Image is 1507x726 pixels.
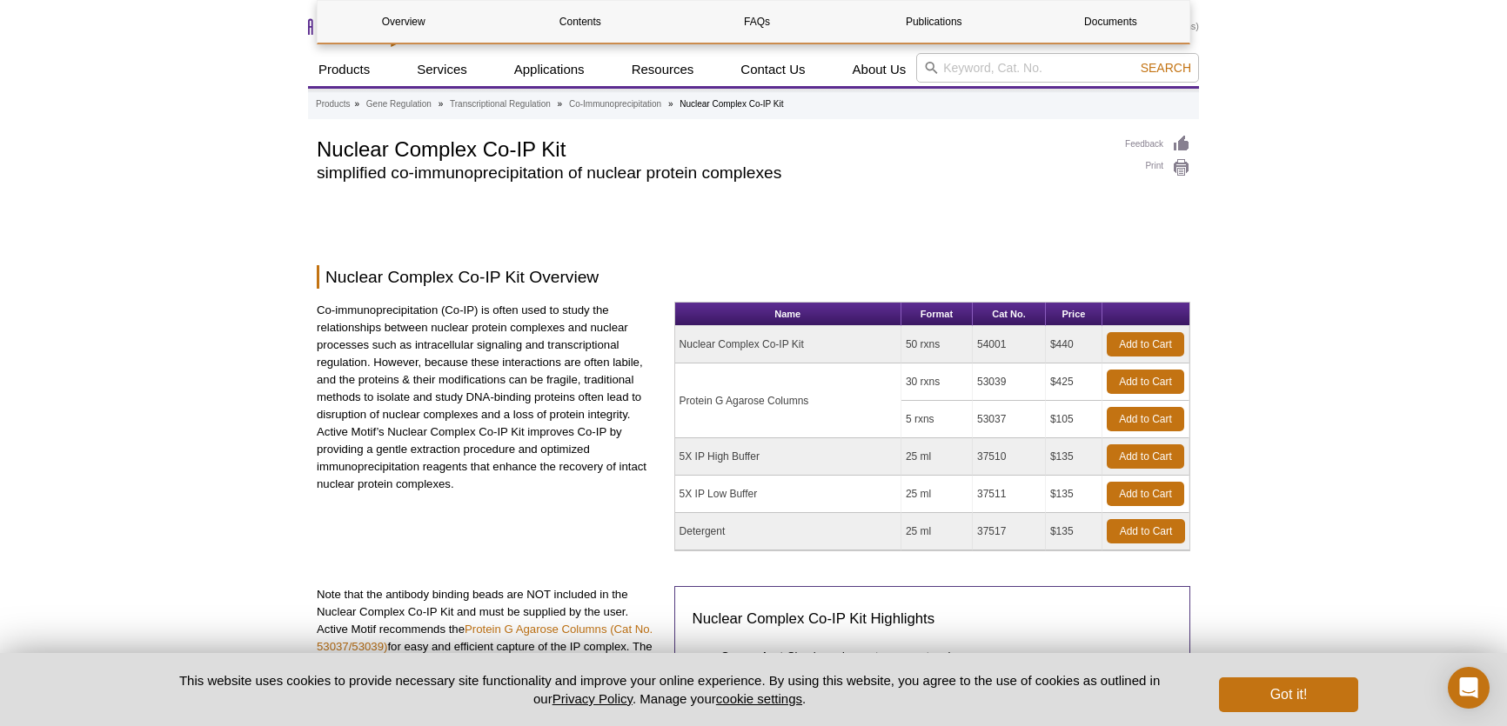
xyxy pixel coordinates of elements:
a: Add to Cart [1107,444,1184,469]
td: 5 rxns [901,401,973,438]
a: Add to Cart [1107,370,1184,394]
a: Privacy Policy [553,691,633,706]
td: 37511 [973,476,1046,513]
td: 53039 [973,363,1046,401]
td: 5X IP Low Buffer [675,476,901,513]
td: Protein G Agarose Columns [675,363,901,438]
li: Nuclear Complex Co-IP Kit [680,99,783,109]
td: 37510 [973,438,1046,476]
h1: Nuclear Complex Co-IP Kit [317,135,1108,161]
a: FAQs [671,1,842,43]
a: Add to Cart [1107,482,1184,506]
td: 30 rxns [901,363,973,401]
a: Applications [504,53,595,86]
a: Contact Us [730,53,815,86]
td: $135 [1046,476,1102,513]
button: Search [1135,60,1196,76]
td: 25 ml [901,438,973,476]
a: Feedback [1125,135,1190,154]
td: 37517 [973,513,1046,550]
th: Format [901,303,973,326]
td: $135 [1046,438,1102,476]
p: Co-immunoprecipitation (Co-IP) is often used to study the relationships between nuclear protein c... [317,302,661,493]
a: Transcriptional Regulation [450,97,551,112]
h3: Nuclear Complex Co-IP Kit Highlights [693,609,1172,629]
div: Open Intercom Messenger [1448,667,1490,709]
td: $135 [1046,513,1102,550]
td: Detergent [675,513,901,550]
button: Got it! [1219,677,1358,712]
li: » [558,99,563,109]
a: Contents [494,1,666,43]
td: 5X IP High Buffer [675,438,901,476]
td: 50 rxns [901,326,973,363]
a: Gene Regulation [366,97,432,112]
td: 25 ml [901,513,973,550]
th: Cat No. [973,303,1046,326]
td: $440 [1046,326,1102,363]
h2: Nuclear Complex Co-IP Kit Overview [317,265,1190,289]
td: $105 [1046,401,1102,438]
th: Price [1046,303,1102,326]
a: Co-Immunoprecipitation [569,97,661,112]
li: » [668,99,673,109]
a: Print [1125,158,1190,177]
a: Add to Cart [1107,519,1185,543]
td: Nuclear Complex Co-IP Kit [675,326,901,363]
td: 25 ml [901,476,973,513]
button: cookie settings [716,691,802,706]
li: Simple and easy to use protocol [721,643,1155,665]
a: Add to Cart [1107,332,1184,356]
td: $425 [1046,363,1102,401]
span: Search [1141,61,1191,75]
a: Documents [1025,1,1196,43]
td: 53037 [973,401,1046,438]
a: Products [308,53,380,86]
input: Keyword, Cat. No. [916,53,1199,83]
td: 54001 [973,326,1046,363]
p: This website uses cookies to provide necessary site functionality and improve your online experie... [149,671,1190,708]
strong: Convenient: [721,649,787,663]
a: Overview [318,1,489,43]
a: Add to Cart [1107,407,1184,431]
a: Products [316,97,350,112]
th: Name [675,303,901,326]
li: » [439,99,444,109]
li: » [354,99,359,109]
a: About Us [842,53,917,86]
h2: simplified co-immunoprecipitation of nuclear protein complexes [317,165,1108,181]
a: Protein G Agarose Columns (Cat No. 53037/53039) [317,623,653,653]
a: Services [406,53,478,86]
a: Publications [848,1,1020,43]
a: Resources [621,53,705,86]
